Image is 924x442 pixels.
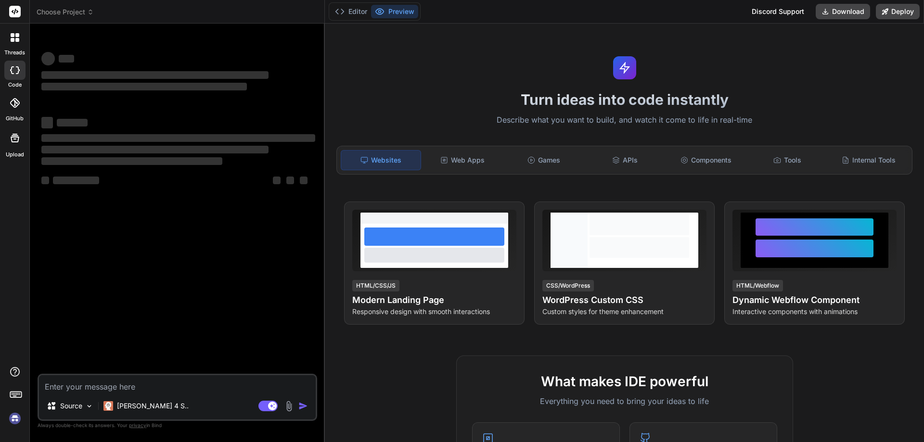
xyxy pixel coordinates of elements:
[37,7,94,17] span: Choose Project
[331,114,918,126] p: Describe what you want to build, and watch it come to life in real-time
[53,177,99,184] span: ‌
[129,422,146,428] span: privacy
[41,71,269,79] span: ‌
[331,5,371,18] button: Editor
[41,134,315,142] span: ‌
[7,410,23,427] img: signin
[352,307,516,316] p: Responsive design with smooth interactions
[829,150,908,170] div: Internal Tools
[504,150,584,170] div: Games
[816,4,870,19] button: Download
[273,177,281,184] span: ‌
[585,150,665,170] div: APIs
[59,55,74,63] span: ‌
[352,280,399,291] div: HTML/CSS/JS
[300,177,308,184] span: ‌
[298,401,308,411] img: icon
[117,401,189,411] p: [PERSON_NAME] 4 S..
[542,293,706,307] h4: WordPress Custom CSS
[4,49,25,57] label: threads
[6,151,24,159] label: Upload
[732,280,783,291] div: HTML/Webflow
[352,293,516,307] h4: Modern Landing Page
[667,150,746,170] div: Components
[876,4,920,19] button: Deploy
[341,150,421,170] div: Websites
[60,401,82,411] p: Source
[57,119,88,126] span: ‌
[41,177,49,184] span: ‌
[371,5,418,18] button: Preview
[41,157,222,165] span: ‌
[472,395,777,407] p: Everything you need to bring your ideas to life
[41,117,53,128] span: ‌
[286,177,294,184] span: ‌
[331,91,918,108] h1: Turn ideas into code instantly
[6,114,24,123] label: GitHub
[38,421,317,430] p: Always double-check its answers. Your in Bind
[748,150,827,170] div: Tools
[472,371,777,391] h2: What makes IDE powerful
[542,307,706,316] p: Custom styles for theme enhancement
[283,401,295,412] img: attachment
[41,83,247,90] span: ‌
[41,146,269,153] span: ‌
[8,81,22,89] label: code
[41,52,55,65] span: ‌
[542,280,594,291] div: CSS/WordPress
[423,150,502,170] div: Web Apps
[732,293,897,307] h4: Dynamic Webflow Component
[732,307,897,316] p: Interactive components with animations
[746,4,810,19] div: Discord Support
[85,402,93,410] img: Pick Models
[103,401,113,411] img: Claude 4 Sonnet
